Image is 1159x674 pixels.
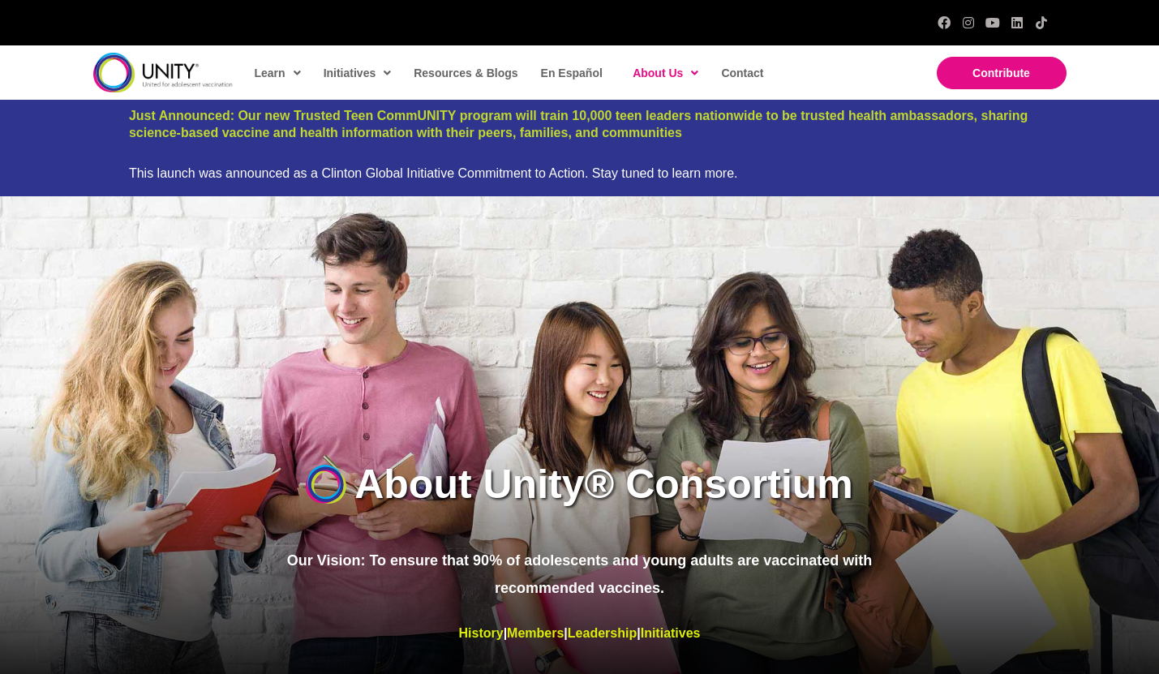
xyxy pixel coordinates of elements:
[459,626,504,640] a: History
[1035,16,1048,29] a: TikTok
[713,54,770,92] a: Contact
[507,626,564,640] a: Members
[274,547,886,602] p: Our Vision: To ensure that 90% of adolescents and young adults are vaccinated with recommended va...
[274,621,886,646] p: | | |
[324,61,392,85] span: Initiatives
[93,53,233,92] img: unity-logo-dark
[129,165,1030,181] div: This launch was announced as a Clinton Global Initiative Commitment to Action. Stay tuned to lear...
[986,16,999,29] a: YouTube
[306,465,346,504] img: UnityIcon-new
[625,54,705,92] a: About Us
[972,67,1030,79] span: Contribute
[129,109,1028,140] a: Just Announced: Our new Trusted Teen CommUNITY program will train 10,000 teen leaders nationwide ...
[633,61,698,85] span: About Us
[541,67,603,79] span: En Español
[937,57,1067,89] a: Contribute
[721,67,763,79] span: Contact
[414,67,517,79] span: Resources & Blogs
[354,456,853,513] h1: About Unity® Consortium
[406,54,524,92] a: Resources & Blogs
[533,54,609,92] a: En Español
[641,626,701,640] a: Initiatives
[1011,16,1024,29] a: LinkedIn
[938,16,951,29] a: Facebook
[962,16,975,29] a: Instagram
[568,626,637,640] a: Leadership
[255,61,301,85] span: Learn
